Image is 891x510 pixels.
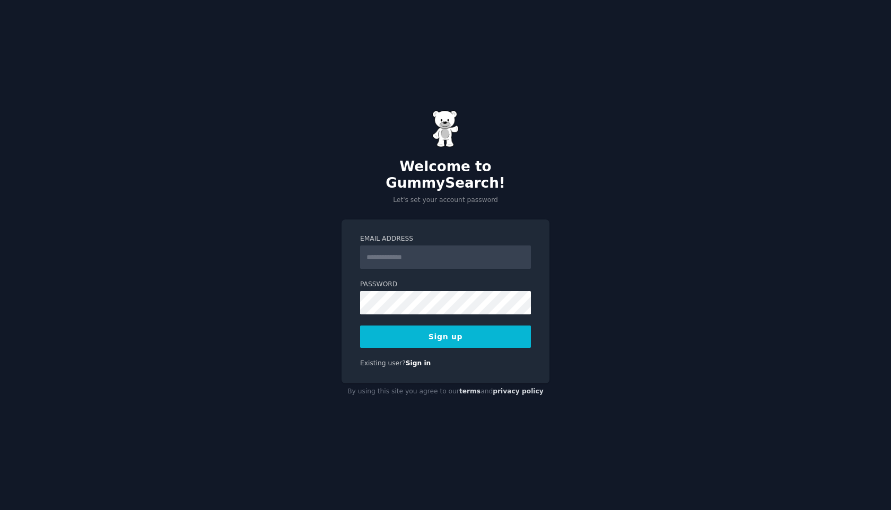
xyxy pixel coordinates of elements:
a: Sign in [406,359,431,367]
p: Let's set your account password [342,196,549,205]
span: Existing user? [360,359,406,367]
div: By using this site you agree to our and [342,383,549,400]
img: Gummy Bear [432,110,459,147]
a: privacy policy [493,388,544,395]
a: terms [459,388,481,395]
h2: Welcome to GummySearch! [342,159,549,192]
button: Sign up [360,326,531,348]
label: Password [360,280,531,289]
label: Email Address [360,234,531,244]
